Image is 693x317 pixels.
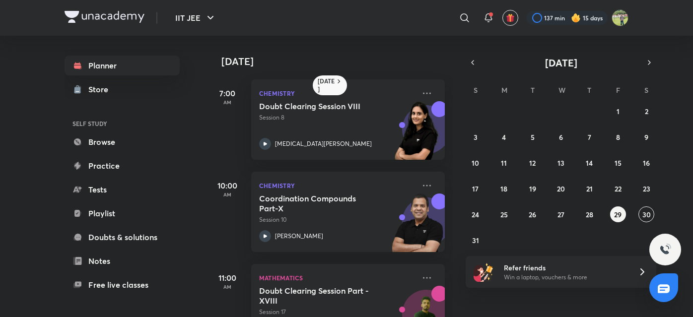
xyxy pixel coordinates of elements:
[496,155,512,171] button: August 11, 2025
[390,193,445,262] img: unacademy
[208,99,247,105] p: AM
[612,9,628,26] img: KRISH JINDAL
[474,132,478,142] abbr: August 3, 2025
[504,273,626,282] p: Win a laptop, vouchers & more
[610,206,626,222] button: August 29, 2025
[504,262,626,273] h6: Refer friends
[525,206,541,222] button: August 26, 2025
[502,132,506,142] abbr: August 4, 2025
[259,87,415,99] p: Chemistry
[586,184,593,193] abbr: August 21, 2025
[501,85,507,95] abbr: Monday
[169,8,222,28] button: IIT JEE
[208,272,247,284] h5: 11:00
[558,85,565,95] abbr: Wednesday
[531,85,535,95] abbr: Tuesday
[643,184,650,193] abbr: August 23, 2025
[496,206,512,222] button: August 25, 2025
[617,107,620,116] abbr: August 1, 2025
[65,11,144,25] a: Company Logo
[208,191,247,197] p: AM
[502,10,518,26] button: avatar
[506,13,515,22] img: avatar
[65,132,180,152] a: Browse
[221,56,455,67] h4: [DATE]
[480,56,642,69] button: [DATE]
[587,85,591,95] abbr: Thursday
[638,206,654,222] button: August 30, 2025
[468,155,484,171] button: August 10, 2025
[65,180,180,199] a: Tests
[525,129,541,145] button: August 5, 2025
[553,181,569,196] button: August 20, 2025
[545,56,577,69] span: [DATE]
[65,115,180,132] h6: SELF STUDY
[557,210,564,219] abbr: August 27, 2025
[616,85,620,95] abbr: Friday
[88,83,114,95] div: Store
[65,227,180,247] a: Doubts & solutions
[529,210,536,219] abbr: August 26, 2025
[645,107,648,116] abbr: August 2, 2025
[275,139,372,148] p: [MEDICAL_DATA][PERSON_NAME]
[472,184,479,193] abbr: August 17, 2025
[65,275,180,295] a: Free live classes
[581,155,597,171] button: August 14, 2025
[496,129,512,145] button: August 4, 2025
[275,232,323,241] p: [PERSON_NAME]
[468,206,484,222] button: August 24, 2025
[318,77,335,93] h6: [DATE]
[571,13,581,23] img: streak
[259,101,383,111] h5: Doubt Clearing Session VIII
[553,206,569,222] button: August 27, 2025
[468,181,484,196] button: August 17, 2025
[259,286,383,306] h5: Doubt Clearing Session Part - XVIII
[615,158,622,168] abbr: August 15, 2025
[259,215,415,224] p: Session 10
[259,193,383,213] h5: Coordination Compounds Part-X
[65,203,180,223] a: Playlist
[586,158,593,168] abbr: August 14, 2025
[581,206,597,222] button: August 28, 2025
[610,181,626,196] button: August 22, 2025
[65,156,180,176] a: Practice
[610,155,626,171] button: August 15, 2025
[644,132,648,142] abbr: August 9, 2025
[65,251,180,271] a: Notes
[496,181,512,196] button: August 18, 2025
[581,129,597,145] button: August 7, 2025
[638,103,654,119] button: August 2, 2025
[472,158,479,168] abbr: August 10, 2025
[553,129,569,145] button: August 6, 2025
[65,56,180,75] a: Planner
[557,184,565,193] abbr: August 20, 2025
[65,11,144,23] img: Company Logo
[586,210,593,219] abbr: August 28, 2025
[500,184,507,193] abbr: August 18, 2025
[659,244,671,255] img: ttu
[581,181,597,196] button: August 21, 2025
[208,87,247,99] h5: 7:00
[208,284,247,290] p: AM
[474,85,478,95] abbr: Sunday
[531,132,535,142] abbr: August 5, 2025
[643,158,650,168] abbr: August 16, 2025
[529,158,536,168] abbr: August 12, 2025
[638,181,654,196] button: August 23, 2025
[472,236,479,245] abbr: August 31, 2025
[642,210,651,219] abbr: August 30, 2025
[259,272,415,284] p: Mathematics
[472,210,479,219] abbr: August 24, 2025
[614,210,622,219] abbr: August 29, 2025
[559,132,563,142] abbr: August 6, 2025
[525,155,541,171] button: August 12, 2025
[553,155,569,171] button: August 13, 2025
[529,184,536,193] abbr: August 19, 2025
[501,158,507,168] abbr: August 11, 2025
[468,232,484,248] button: August 31, 2025
[259,113,415,122] p: Session 8
[468,129,484,145] button: August 3, 2025
[208,180,247,191] h5: 10:00
[259,180,415,191] p: Chemistry
[610,103,626,119] button: August 1, 2025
